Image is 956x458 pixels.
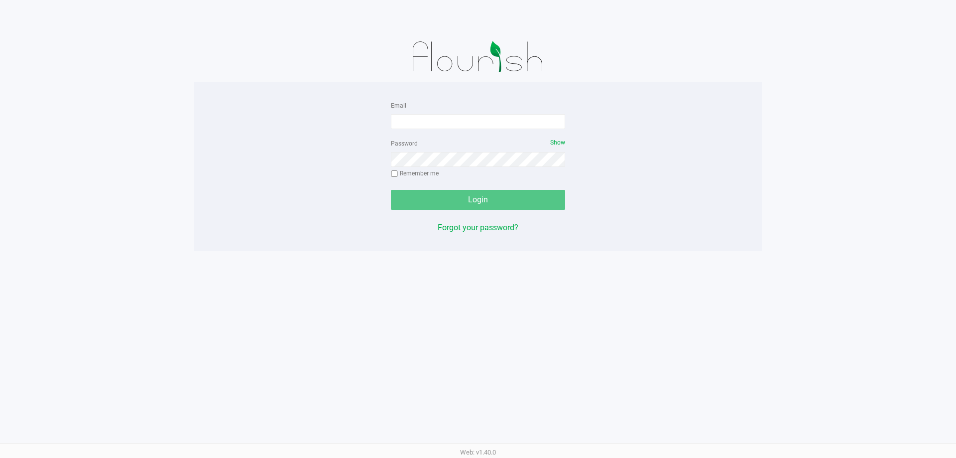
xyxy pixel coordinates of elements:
button: Forgot your password? [438,222,518,234]
span: Web: v1.40.0 [460,449,496,456]
label: Email [391,101,406,110]
input: Remember me [391,170,398,177]
span: Show [550,139,565,146]
label: Password [391,139,418,148]
label: Remember me [391,169,439,178]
